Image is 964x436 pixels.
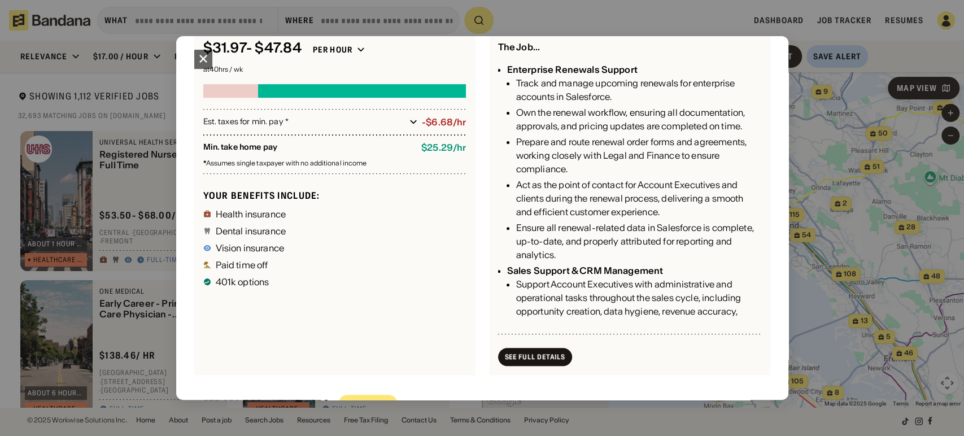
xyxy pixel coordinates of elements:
[203,142,413,153] div: Min. take home pay
[313,45,352,55] div: Per hour
[203,116,405,128] div: Est. taxes for min. pay *
[516,135,761,176] div: Prepare and route renewal order forms and agreements, working closely with Legal and Finance to e...
[216,243,285,252] div: Vision insurance
[516,178,761,219] div: Act as the point of contact for Account Executives and clients during the renewal process, delive...
[421,142,466,153] div: $ 25.29 / hr
[216,260,268,269] div: Paid time off
[203,66,466,73] div: at 40 hrs / wk
[216,226,286,236] div: Dental insurance
[516,106,761,133] div: Own the renewal workflow, ensuring all documentation, approvals, and pricing updates are complete...
[216,277,269,286] div: 401k options
[498,41,540,53] div: The Job...
[422,117,466,128] div: -$6.68/hr
[516,76,761,103] div: Track and manage upcoming renewals for enterprise accounts in Salesforce.
[203,40,302,56] div: $ 31.97 - $47.84
[216,210,286,219] div: Health insurance
[507,265,664,276] div: Sales Support & CRM Management
[505,354,565,360] div: See Full Details
[516,277,761,332] div: Support Account Executives with administrative and operational tasks throughout the sales cycle, ...
[194,389,329,418] div: See 250,000+ other jobs
[203,160,466,167] div: Assumes single taxpayer with no additional income
[203,190,466,202] div: Your benefits include:
[516,221,761,261] div: Ensure all renewal-related data in Salesforce is complete, up-to-date, and properly attributed fo...
[507,64,638,75] div: Enterprise Renewals Support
